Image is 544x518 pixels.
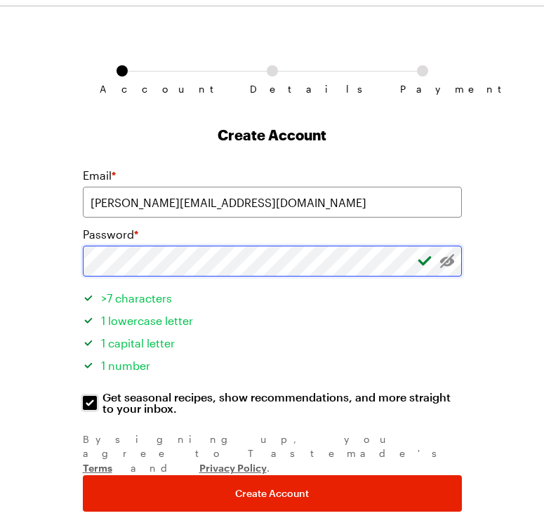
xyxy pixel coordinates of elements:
label: Password [83,226,138,243]
span: 1 number [101,359,150,372]
div: By signing up , you agree to Tastemade's and . [83,432,462,475]
input: Get seasonal recipes, show recommendations, and more straight to your inbox. [83,396,97,410]
span: >7 characters [101,291,172,305]
span: Account [100,84,145,95]
button: Create Account [83,475,462,512]
span: Payment [400,84,445,95]
label: Email [83,167,116,184]
span: Details [250,84,295,95]
ol: Subscription checkout form navigation [83,65,462,84]
span: 1 lowercase letter [101,314,193,327]
span: Create Account [235,486,309,500]
a: Privacy Policy [199,460,267,474]
span: Get seasonal recipes, show recommendations, and more straight to your inbox. [102,392,463,414]
span: 1 capital letter [101,336,175,350]
h1: Create Account [83,125,462,145]
a: Terms [83,460,112,474]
